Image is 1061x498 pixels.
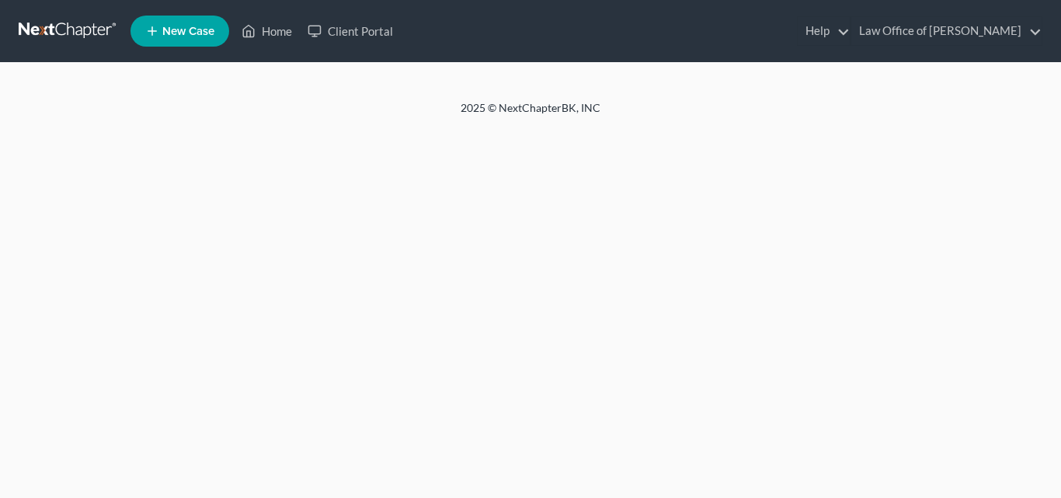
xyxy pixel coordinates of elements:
a: Client Portal [300,17,401,45]
new-legal-case-button: New Case [130,16,229,47]
div: 2025 © NextChapterBK, INC [88,100,973,128]
a: Help [798,17,850,45]
a: Law Office of [PERSON_NAME] [851,17,1042,45]
a: Home [234,17,300,45]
